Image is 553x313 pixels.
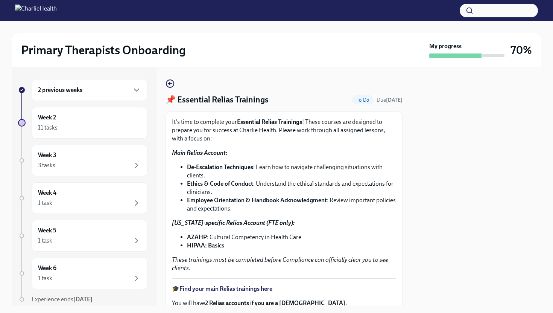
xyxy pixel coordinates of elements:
strong: [US_STATE]-specific Relias Account (FTE only): [172,219,295,226]
span: To Do [352,97,374,103]
strong: My progress [429,42,462,50]
strong: Essential Relias Trainings [237,118,302,125]
h4: 📌 Essential Relias Trainings [166,94,269,105]
strong: HIPAA: Basics [187,242,224,249]
img: CharlieHealth [15,5,57,17]
a: Week 33 tasks [18,145,147,176]
strong: Employee Orientation & Handbook Acknowledgment [187,197,327,204]
h6: Week 6 [38,264,56,272]
em: These trainings must be completed before Compliance can officially clear you to see clients. [172,256,388,272]
h2: Primary Therapists Onboarding [21,43,186,58]
div: 2 previous weeks [32,79,147,101]
span: August 25th, 2025 07:00 [377,96,403,104]
span: Due [377,97,403,103]
h6: Week 4 [38,189,56,197]
div: 3 tasks [38,161,55,169]
strong: [DATE] [73,296,93,303]
h6: Week 3 [38,151,56,159]
li: : Understand the ethical standards and expectations for clinicians. [187,180,396,196]
h6: Week 5 [38,226,56,235]
h6: Week 2 [38,113,56,122]
div: 1 task [38,237,52,245]
a: Find your main Relias trainings here [179,285,272,292]
div: 11 tasks [38,124,58,132]
li: : Learn how to navigate challenging situations with clients. [187,163,396,180]
a: Week 61 task [18,258,147,289]
p: It's time to complete your ! These courses are designed to prepare you for success at Charlie Hea... [172,118,396,143]
div: 1 task [38,199,52,207]
h6: 2 previous weeks [38,86,82,94]
strong: 2 Relias accounts if you are a [DEMOGRAPHIC_DATA] [205,299,345,307]
strong: Main Relias Account: [172,149,227,156]
li: : Review important policies and expectations. [187,196,396,213]
strong: Ethics & Code of Conduct [187,180,253,187]
a: Week 211 tasks [18,107,147,139]
p: 🎓 [172,285,396,293]
a: Week 51 task [18,220,147,252]
strong: De-Escalation Techniques [187,163,253,171]
span: Experience ends [32,296,93,303]
h3: 70% [510,43,532,57]
p: You will have . [172,299,396,307]
strong: [DATE] [386,97,403,103]
a: Week 41 task [18,182,147,214]
div: 1 task [38,274,52,282]
li: : Cultural Competency in Health Care [187,233,396,241]
strong: AZAHP [187,234,207,241]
